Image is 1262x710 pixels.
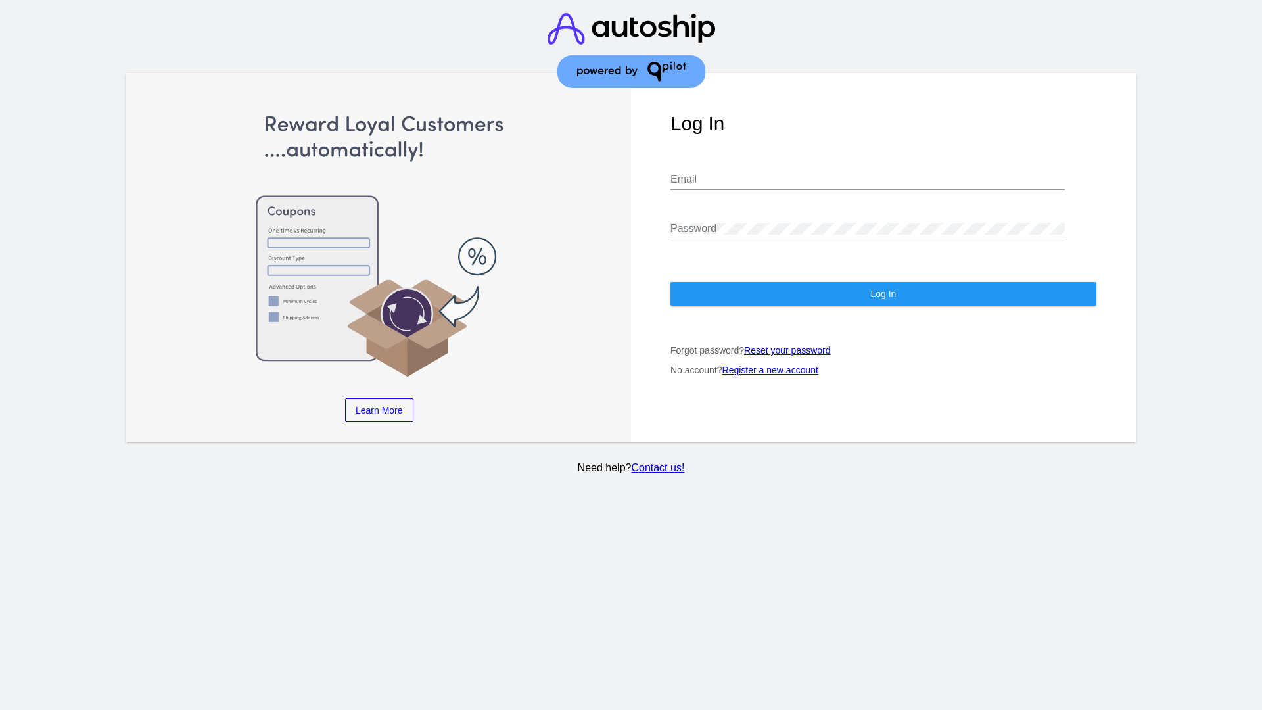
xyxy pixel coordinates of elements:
[356,405,403,415] span: Learn More
[670,112,1096,135] h1: Log In
[670,282,1096,306] button: Log In
[124,462,1138,474] p: Need help?
[670,345,1096,356] p: Forgot password?
[744,345,831,356] a: Reset your password
[722,365,818,375] a: Register a new account
[631,462,684,473] a: Contact us!
[345,398,413,422] a: Learn More
[870,289,896,299] span: Log In
[670,174,1065,185] input: Email
[670,365,1096,375] p: No account?
[166,112,592,379] img: Apply Coupons Automatically to Scheduled Orders with QPilot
